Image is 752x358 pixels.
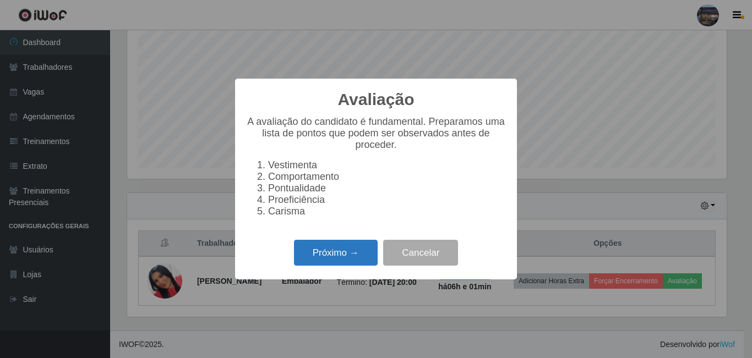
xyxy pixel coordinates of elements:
[246,116,506,151] p: A avaliação do candidato é fundamental. Preparamos uma lista de pontos que podem ser observados a...
[383,240,458,266] button: Cancelar
[268,171,506,183] li: Comportamento
[268,194,506,206] li: Proeficiência
[338,90,415,109] h2: Avaliação
[294,240,378,266] button: Próximo →
[268,183,506,194] li: Pontualidade
[268,159,506,171] li: Vestimenta
[268,206,506,217] li: Carisma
